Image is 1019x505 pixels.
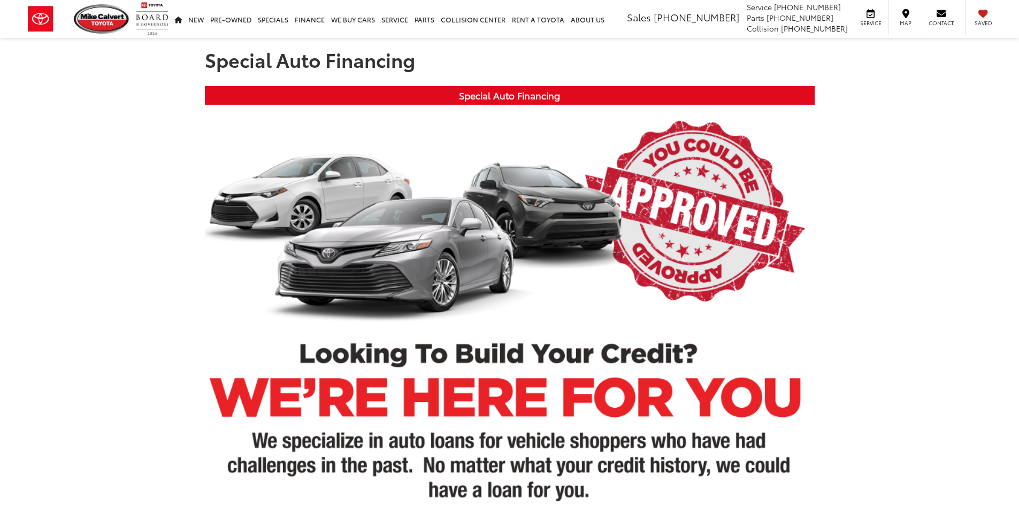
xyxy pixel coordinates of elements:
[627,10,651,24] span: Sales
[74,4,131,34] img: Mike Calvert Toyota
[767,12,833,23] span: [PHONE_NUMBER]
[859,19,883,27] span: Service
[929,19,954,27] span: Contact
[971,19,995,27] span: Saved
[774,2,841,12] span: [PHONE_NUMBER]
[894,19,917,27] span: Map
[781,23,848,34] span: [PHONE_NUMBER]
[747,23,779,34] span: Collision
[747,12,764,23] span: Parts
[654,10,739,24] span: [PHONE_NUMBER]
[205,49,815,70] h1: Special Auto Financing
[747,2,772,12] span: Service
[205,86,815,105] div: Special Auto Financing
